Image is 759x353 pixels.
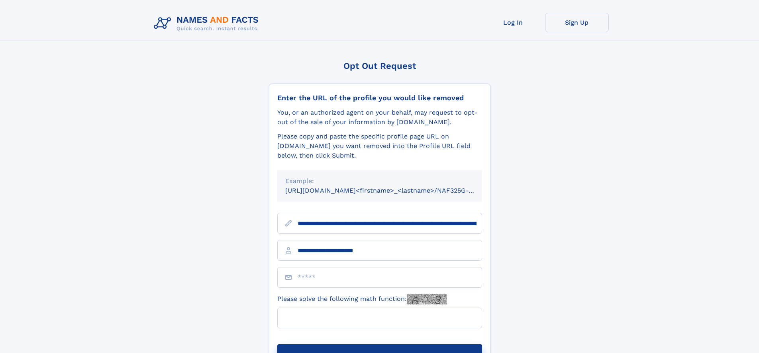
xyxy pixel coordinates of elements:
[277,132,482,160] div: Please copy and paste the specific profile page URL on [DOMAIN_NAME] you want removed into the Pr...
[285,187,497,194] small: [URL][DOMAIN_NAME]<firstname>_<lastname>/NAF325G-xxxxxxxx
[277,108,482,127] div: You, or an authorized agent on your behalf, may request to opt-out of the sale of your informatio...
[285,176,474,186] div: Example:
[151,13,265,34] img: Logo Names and Facts
[545,13,609,32] a: Sign Up
[269,61,490,71] div: Opt Out Request
[277,94,482,102] div: Enter the URL of the profile you would like removed
[277,294,447,304] label: Please solve the following math function:
[481,13,545,32] a: Log In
